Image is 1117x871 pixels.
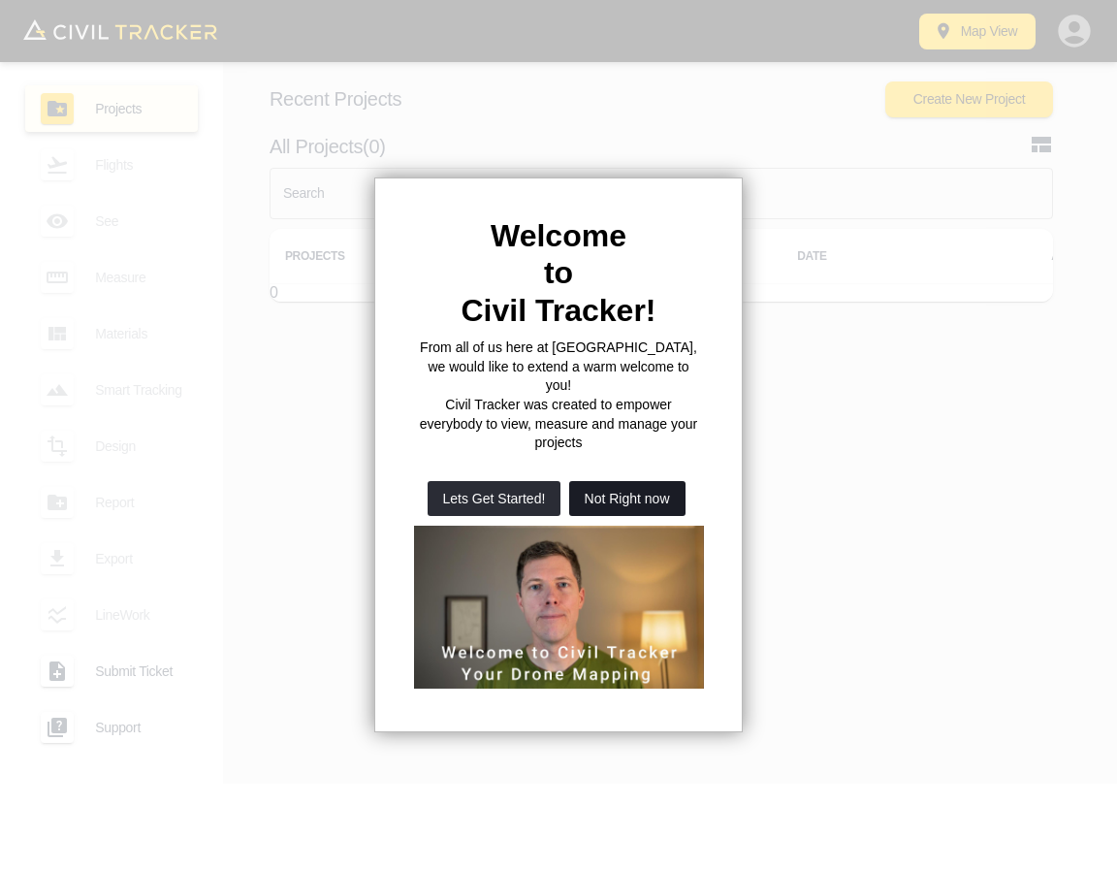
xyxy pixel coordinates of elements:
p: Civil Tracker was created to empower everybody to view, measure and manage your projects [414,396,703,453]
p: From all of us here at [GEOGRAPHIC_DATA], we would like to extend a warm welcome to you! [414,339,703,396]
h2: Civil Tracker! [414,292,703,329]
h2: Welcome [414,217,703,254]
h2: to [414,254,703,291]
button: Lets Get Started! [428,481,561,516]
button: Not Right now [569,481,686,516]
iframe: Welcome to Civil Tracker [414,526,704,689]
